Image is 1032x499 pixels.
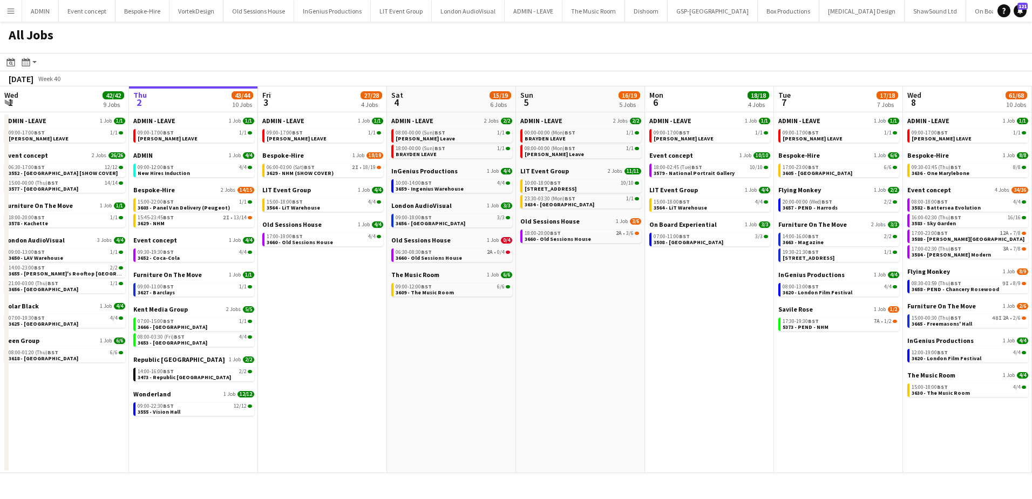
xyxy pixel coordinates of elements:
[100,118,112,124] span: 1 Job
[778,186,821,194] span: Flying Monkey
[421,214,432,221] span: BST
[912,198,1026,211] a: 08:00-18:00BST4/43582 - Battersea Evolution
[396,220,465,227] span: 3656 - Silvertown Studios
[745,118,757,124] span: 1 Job
[163,164,174,171] span: BST
[432,1,505,22] button: London AudioVisual
[608,168,622,174] span: 2 Jobs
[497,130,505,136] span: 1/1
[358,118,370,124] span: 1 Job
[525,195,639,207] a: 23:30-03:30 (Mon)BST1/13634 - [GEOGRAPHIC_DATA]
[778,117,820,125] span: ADMIN - LEAVE
[4,201,125,236] div: Furniture On The Move1 Job1/118:00-20:00BST1/13578 - Kachette
[625,1,668,22] button: Dishoom
[654,164,768,176] a: 18:00-02:45 (Tue)BST10/103579 - National Portrait Gallery
[1003,152,1015,159] span: 1 Job
[783,165,819,170] span: 17:00-23:00
[262,117,304,125] span: ADMIN - LEAVE
[654,170,735,177] span: 3579 - National Portrait Gallery
[884,130,892,136] span: 1/1
[649,117,770,151] div: ADMIN - LEAVE1 Job1/109:00-17:00BST1/1[PERSON_NAME] LEAVE
[907,151,949,159] span: Bespoke-Hire
[778,220,847,228] span: Furniture On The Move
[755,199,763,205] span: 4/4
[396,146,445,151] span: 18:00-00:00 (Sun)
[434,145,445,152] span: BST
[525,196,575,201] span: 23:30-03:30 (Mon)
[368,130,376,136] span: 1/1
[937,198,948,205] span: BST
[616,218,628,225] span: 1 Job
[267,135,327,142] span: ANDY LEAVE
[4,151,125,159] a: Event concept2 Jobs26/26
[9,179,123,192] a: 15:00-00:00 (Thu)BST14/143577 - [GEOGRAPHIC_DATA]
[4,201,125,210] a: Furniture On The Move1 Job1/1
[267,165,315,170] span: 06:00-03:00 (Sat)
[267,204,320,211] span: 3564 - LiT Warehouse
[819,1,905,22] button: [MEDICAL_DATA] Design
[497,215,505,220] span: 3/3
[133,151,254,186] div: ADMIN1 Job4/409:00-12:00BST4/4New Hires Induction
[783,164,897,176] a: 17:00-23:00BST6/63605 - [GEOGRAPHIC_DATA]
[262,117,383,125] a: ADMIN - LEAVE1 Job1/1
[133,117,254,125] a: ADMIN - LEAVE1 Job1/1
[525,135,566,142] span: BRAYDEN LEAVE
[352,152,364,159] span: 1 Job
[262,220,383,228] a: Old Sessions House1 Job4/4
[229,152,241,159] span: 1 Job
[223,215,229,220] span: 2I
[358,221,370,228] span: 1 Job
[1014,4,1027,17] a: 121
[912,204,981,211] span: 3582 - Battersea Evolution
[783,199,832,205] span: 20:00-00:00 (Wed)
[243,152,254,159] span: 4/4
[621,180,634,186] span: 10/10
[4,117,46,125] span: ADMIN - LEAVE
[487,168,499,174] span: 1 Job
[292,129,303,136] span: BST
[550,179,561,186] span: BST
[138,215,252,220] div: •
[739,152,751,159] span: 1 Job
[520,167,641,217] div: LIT Event Group2 Jobs11/1110:00-18:00BST10/10[STREET_ADDRESS]23:30-03:30 (Mon)BST1/13634 - [GEOGR...
[520,117,641,167] div: ADMIN - LEAVE2 Jobs2/200:00-00:00 (Mon)BST1/1BRAYDEN LEAVE08:00-00:00 (Mon)BST1/1[PERSON_NAME] Leave
[138,215,174,220] span: 15:45-23:45
[907,117,949,125] span: ADMIN - LEAVE
[759,221,770,228] span: 3/3
[888,152,899,159] span: 6/6
[649,186,698,194] span: LIT Event Group
[654,135,714,142] span: ANDY LEAVE
[912,165,961,170] span: 09:30-03:45 (Thu)
[525,179,639,192] a: 10:00-18:00BST10/10[STREET_ADDRESS]
[758,1,819,22] button: Box Productions
[1011,187,1028,193] span: 34/36
[745,187,757,193] span: 1 Job
[654,198,768,211] a: 15:00-18:00BST4/43564 - LiT Warehouse
[525,151,584,158] span: Shane Leave
[679,198,690,205] span: BST
[110,130,118,136] span: 1/1
[626,130,634,136] span: 1/1
[626,146,634,151] span: 1/1
[745,221,757,228] span: 1 Job
[525,145,639,157] a: 08:00-00:00 (Mon)BST1/1[PERSON_NAME] Leave
[912,164,1026,176] a: 09:30-03:45 (Thu)BST8/83636 - One Marylebone
[525,130,575,136] span: 00:00-00:00 (Mon)
[649,186,770,194] a: LIT Event Group1 Job4/4
[649,220,770,228] a: On Board Experiential1 Job3/3
[783,129,897,141] a: 09:00-17:00BST1/1[PERSON_NAME] LEAVE
[562,1,625,22] button: The Music Room
[912,199,948,205] span: 08:00-18:00
[668,1,758,22] button: GSP-[GEOGRAPHIC_DATA]
[133,186,254,194] a: Bespoke-Hire2 Jobs14/15
[778,186,899,194] a: Flying Monkey1 Job2/2
[884,165,892,170] span: 6/6
[497,180,505,186] span: 4/4
[649,151,770,186] div: Event concept1 Job10/1018:00-02:45 (Tue)BST10/103579 - National Portrait Gallery
[759,118,770,124] span: 1/1
[396,135,455,142] span: Shane Leave
[505,1,562,22] button: ADMIN - LEAVE
[874,187,886,193] span: 1 Job
[9,214,123,226] a: 18:00-20:00BST1/13578 - Kachette
[613,118,628,124] span: 2 Jobs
